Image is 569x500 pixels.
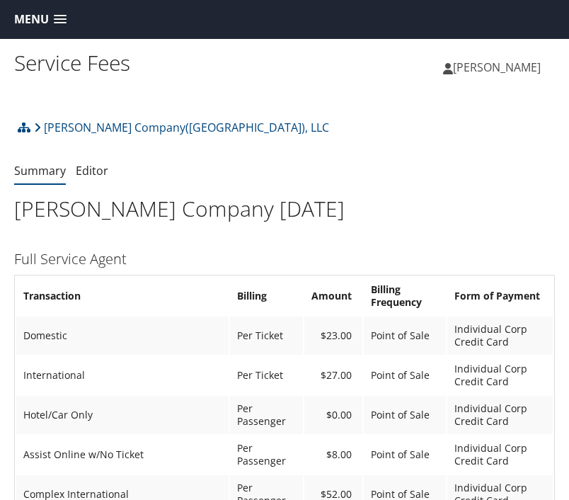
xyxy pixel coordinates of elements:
[304,436,362,474] td: $8.00
[16,396,229,434] td: Hotel/Car Only
[443,46,555,89] a: [PERSON_NAME]
[447,356,553,394] td: Individual Corp Credit Card
[230,436,303,474] td: Per Passenger
[230,317,303,355] td: Per Ticket
[34,113,329,142] a: [PERSON_NAME] Company([GEOGRAPHIC_DATA]), LLC
[304,356,362,394] td: $27.00
[7,8,74,31] a: Menu
[14,48,284,78] h1: Service Fees
[14,163,66,178] a: Summary
[230,396,303,434] td: Per Passenger
[364,396,446,434] td: Point of Sale
[76,163,108,178] a: Editor
[14,194,555,224] h1: [PERSON_NAME] Company [DATE]
[14,249,555,269] h3: Full Service Agent
[16,317,229,355] td: Domestic
[304,396,362,434] td: $0.00
[304,277,362,315] th: Amount
[364,356,446,394] td: Point of Sale
[447,277,553,315] th: Form of Payment
[16,356,229,394] td: International
[447,436,553,474] td: Individual Corp Credit Card
[16,277,229,315] th: Transaction
[364,277,446,315] th: Billing Frequency
[364,317,446,355] td: Point of Sale
[230,277,303,315] th: Billing
[16,436,229,474] td: Assist Online w/No Ticket
[14,13,49,26] span: Menu
[447,396,553,434] td: Individual Corp Credit Card
[304,317,362,355] td: $23.00
[447,317,553,355] td: Individual Corp Credit Card
[230,356,303,394] td: Per Ticket
[364,436,446,474] td: Point of Sale
[453,59,541,75] span: [PERSON_NAME]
